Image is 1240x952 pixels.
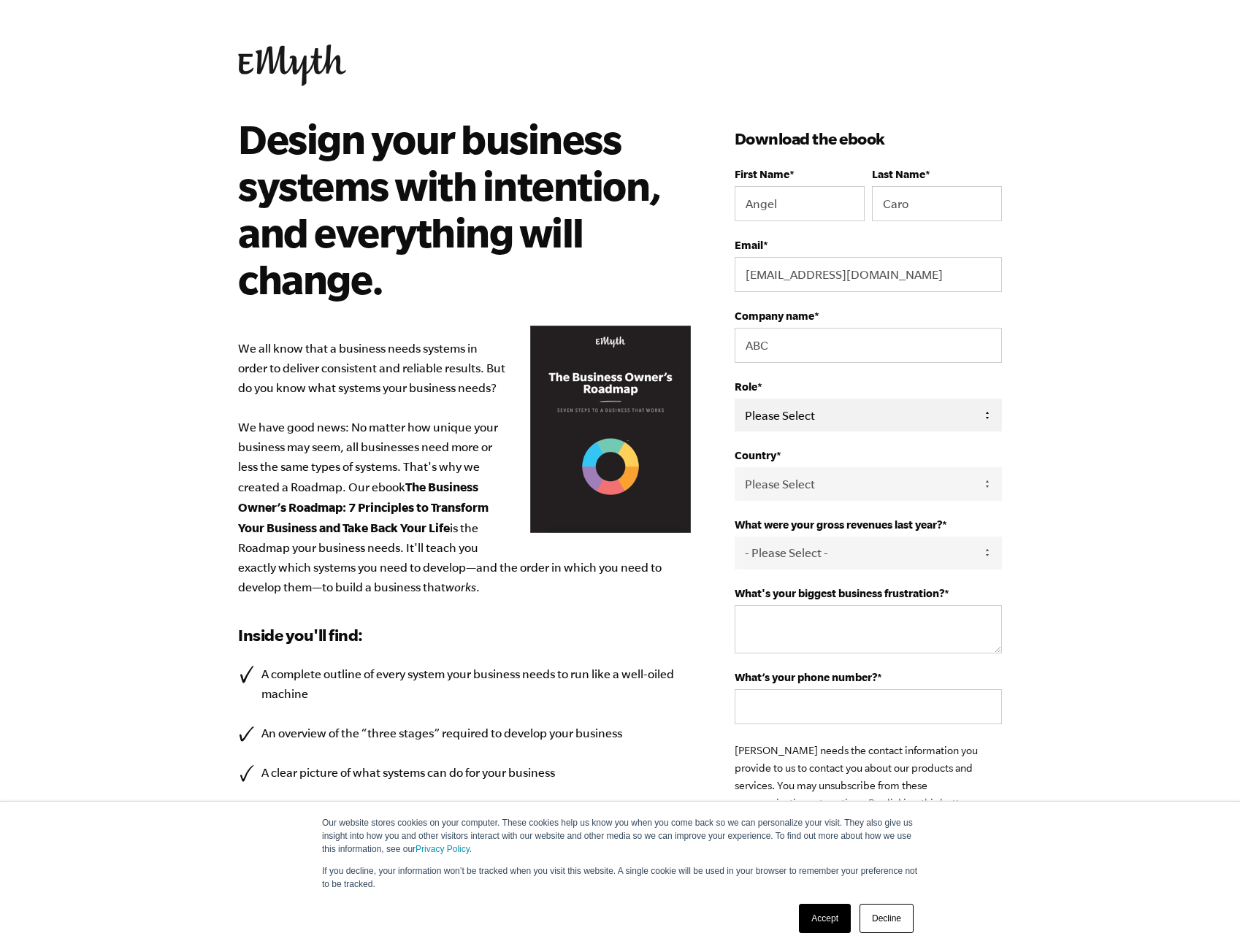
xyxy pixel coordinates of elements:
[735,671,877,683] span: What’s your phone number?
[238,623,691,647] h3: Inside you'll find:
[416,844,470,854] a: Privacy Policy
[322,864,918,891] p: If you decline, your information won’t be tracked when you visit this website. A single cookie wi...
[735,742,1002,829] p: [PERSON_NAME] needs the contact information you provide to us to contact you about our products a...
[735,239,763,251] span: Email
[735,380,757,393] span: Role
[735,168,789,180] span: First Name
[735,127,1002,150] h3: Download the ebook
[872,168,925,180] span: Last Name
[238,480,489,534] b: The Business Owner’s Roadmap: 7 Principles to Transform Your Business and Take Back Your Life
[238,45,346,86] img: EMyth
[238,115,670,302] h2: Design your business systems with intention, and everything will change.
[735,310,814,322] span: Company name
[238,763,691,783] li: A clear picture of what systems can do for your business
[735,449,776,461] span: Country
[238,664,691,704] li: A complete outline of every system your business needs to run like a well-oiled machine
[530,326,691,534] img: Business Owners Roadmap Cover
[445,580,476,594] em: works
[735,518,942,531] span: What were your gross revenues last year?
[735,587,944,599] span: What's your biggest business frustration?
[860,904,914,933] a: Decline
[799,904,851,933] a: Accept
[238,723,691,743] li: An overview of the “three stages” required to develop your business
[322,816,918,856] p: Our website stores cookies on your computer. These cookies help us know you when you come back so...
[238,339,691,597] p: We all know that a business needs systems in order to deliver consistent and reliable results. Bu...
